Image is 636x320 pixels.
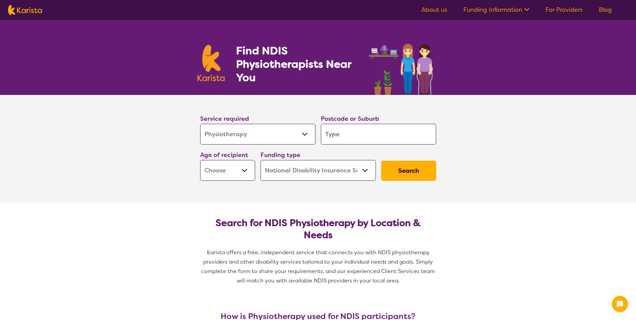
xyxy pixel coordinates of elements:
h1: Find NDIS Physiotherapists Near You [236,44,360,84]
label: Postcode or Suburb [321,115,379,123]
p: Karista offers a free, independent service that connects you with NDIS physiotherapy providers an... [197,248,439,285]
a: Funding Information [463,6,529,14]
a: Blog [599,6,612,14]
img: Karista logo [197,45,225,81]
a: About us [421,6,447,14]
input: Type [321,124,436,145]
img: physiotherapy [367,36,439,95]
label: Age of recipient [200,151,248,159]
h2: Search for NDIS Physiotherapy by Location & Needs [206,217,431,241]
label: Funding type [261,151,300,159]
button: Search [381,161,436,181]
img: Karista logo [8,5,42,15]
a: For Providers [545,6,583,14]
label: Service required [200,115,249,123]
